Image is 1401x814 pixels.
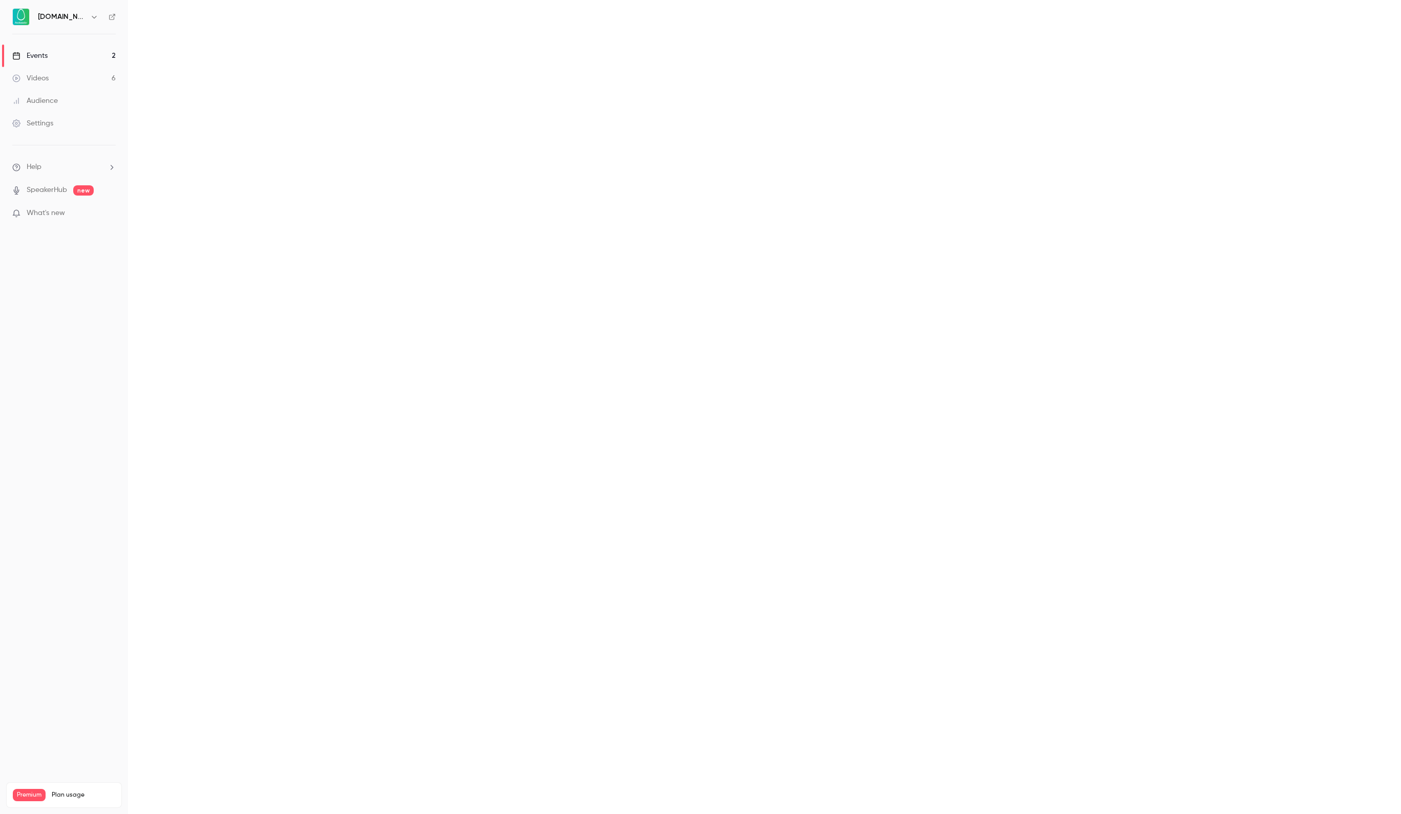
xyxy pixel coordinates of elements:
div: Events [12,51,48,61]
span: new [73,185,94,196]
li: help-dropdown-opener [12,162,116,173]
span: Plan usage [52,791,115,799]
img: Avokaado.io [13,9,29,25]
span: What's new [27,208,65,219]
div: Audience [12,96,58,106]
div: Videos [12,73,49,83]
span: Help [27,162,41,173]
h6: [DOMAIN_NAME] [38,12,86,22]
span: Premium [13,789,46,801]
a: SpeakerHub [27,185,67,196]
div: Settings [12,118,53,128]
